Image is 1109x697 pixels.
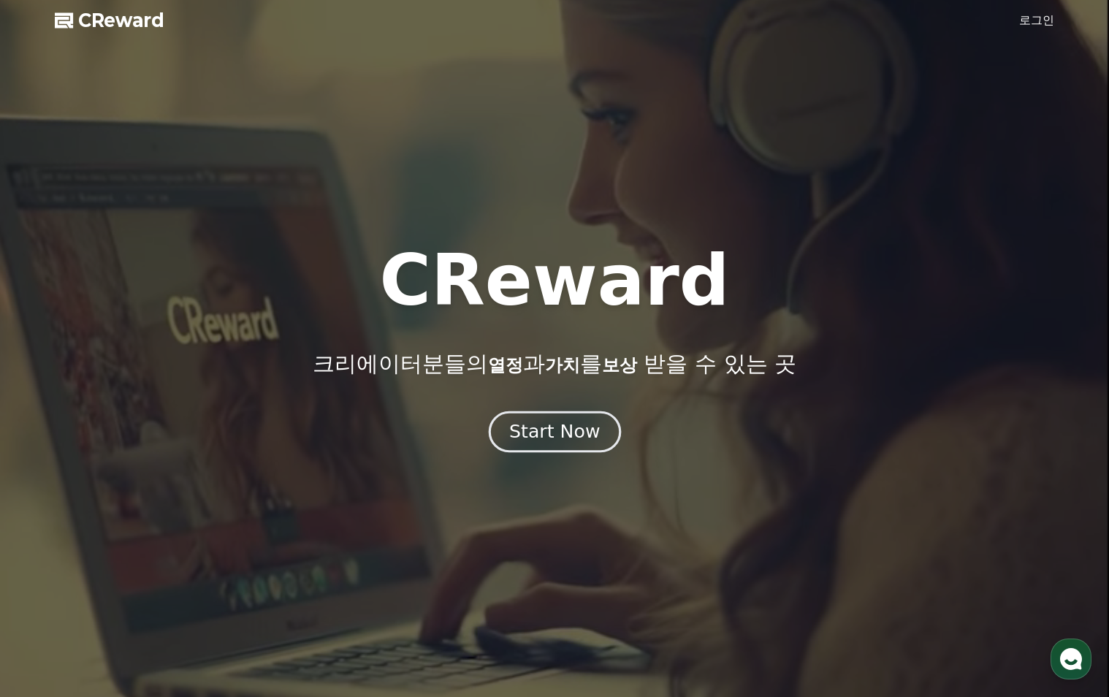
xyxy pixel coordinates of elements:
div: Start Now [509,419,600,444]
a: 로그인 [1019,12,1054,29]
span: 보상 [602,355,637,376]
a: 대화 [96,463,188,500]
a: CReward [55,9,164,32]
a: 홈 [4,463,96,500]
a: Start Now [492,427,618,441]
span: 열정 [488,355,523,376]
span: 설정 [226,485,243,497]
span: 가치 [545,355,580,376]
button: Start Now [488,411,620,453]
span: 대화 [134,486,151,498]
span: 홈 [46,485,55,497]
span: CReward [78,9,164,32]
a: 설정 [188,463,281,500]
h1: CReward [379,245,729,316]
p: 크리에이터분들의 과 를 받을 수 있는 곳 [313,351,796,377]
